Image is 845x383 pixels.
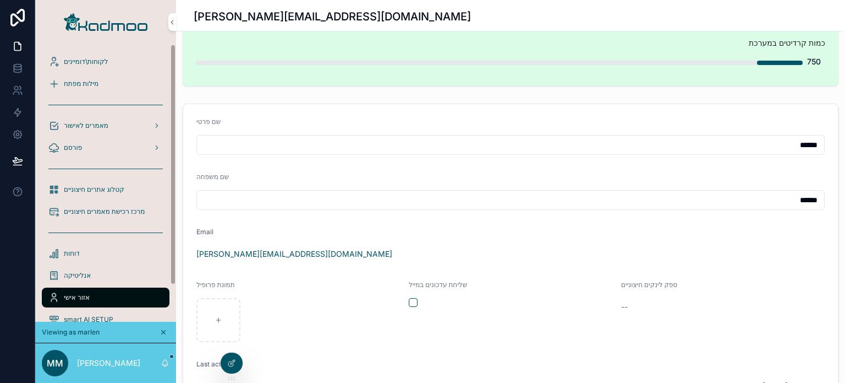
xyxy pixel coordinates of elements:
[42,52,169,72] a: לקוחות\דומיינים
[42,328,100,337] span: Viewing as marlen
[42,138,169,158] a: פורסם
[621,301,628,312] span: --
[64,13,147,31] img: App logo
[196,37,825,48] span: כמות קרדיטים במערכת
[194,9,471,24] h1: [PERSON_NAME][EMAIL_ADDRESS][DOMAIN_NAME]
[621,280,677,289] span: ספק לינקים חיצוניים
[196,249,392,260] a: [PERSON_NAME][EMAIL_ADDRESS][DOMAIN_NAME]
[64,249,80,258] span: דוחות
[64,57,108,66] span: לקוחות\דומיינים
[42,288,169,308] a: אזור אישי
[64,79,98,88] span: מילות מפתח
[196,172,229,181] span: שם משפחה
[196,228,213,236] span: Email
[196,117,221,126] span: שם פרטי
[77,358,140,369] p: [PERSON_NAME]
[64,207,145,216] span: מרכז רכישת מאמרים חיצוניים
[409,280,467,289] span: שליחת עדכונים במייל
[64,315,113,324] span: smart AI SETUP
[196,360,238,368] span: Last active at
[42,180,169,199] a: קטלוג אתרים חיצוניים
[42,74,169,94] a: מילות מפתח
[64,121,108,130] span: מאמרים לאישור
[42,202,169,222] a: מרכז רכישת מאמרים חיצוניים
[807,51,821,73] div: 750
[196,280,235,289] span: תמונת פרופיל
[42,266,169,285] a: אנליטיקה
[64,185,124,194] span: קטלוג אתרים חיצוניים
[35,44,176,322] div: scrollable content
[42,310,169,330] a: smart AI SETUP
[64,271,91,280] span: אנליטיקה
[42,116,169,136] a: מאמרים לאישור
[64,293,90,302] span: אזור אישי
[42,244,169,263] a: דוחות
[47,357,63,370] span: mm
[64,143,82,152] span: פורסם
